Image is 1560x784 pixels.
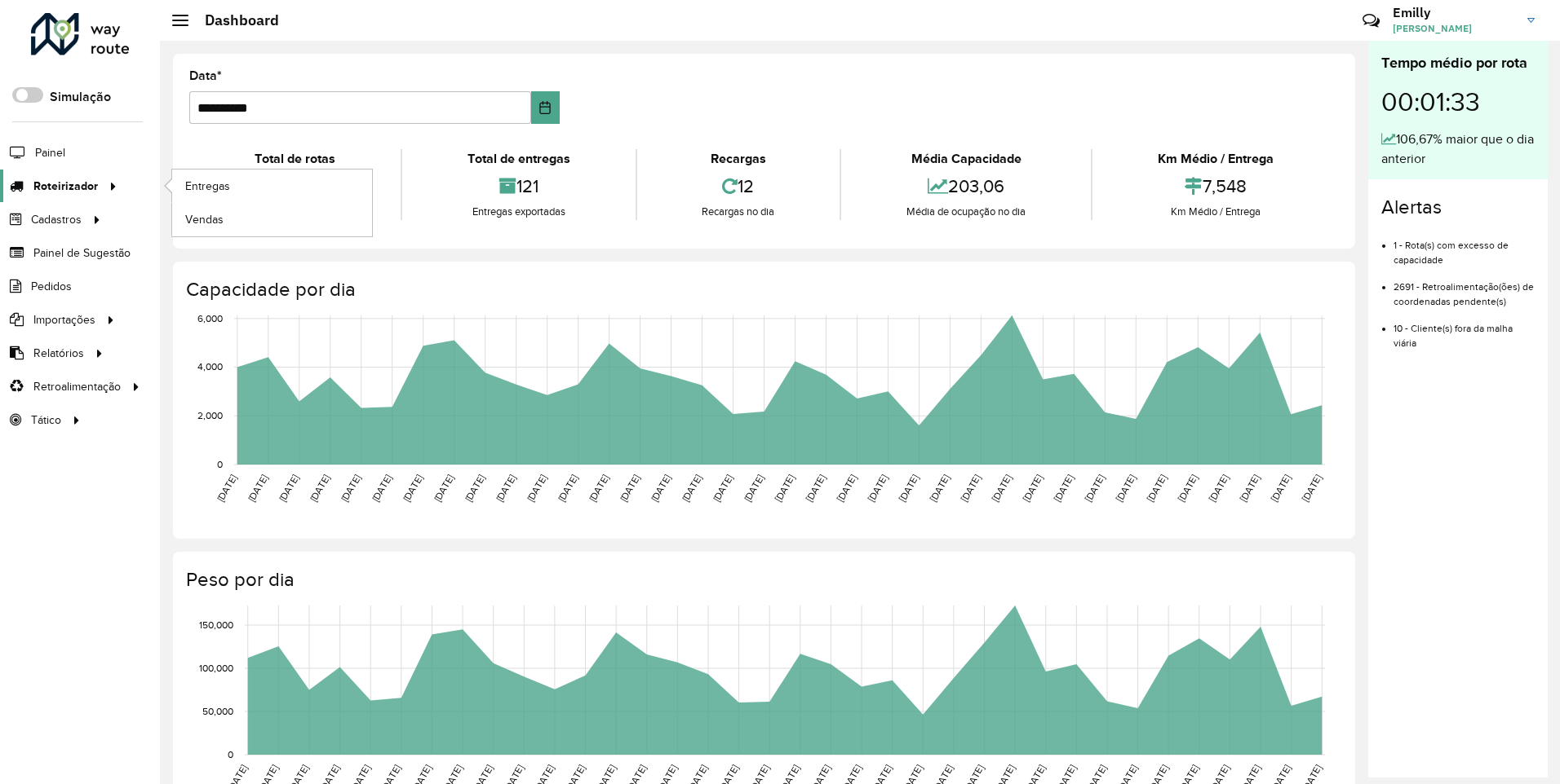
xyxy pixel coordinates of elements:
text: [DATE] [866,473,889,504]
text: [DATE] [711,473,734,504]
text: [DATE] [463,473,486,504]
text: [DATE] [959,473,982,504]
h4: Peso por dia [186,568,1339,592]
span: Tático [31,412,61,429]
text: [DATE] [401,473,424,504]
li: 10 - Cliente(s) fora da malha viária [1394,309,1535,350]
span: Entregas [185,178,230,195]
text: [DATE] [804,473,827,504]
text: 50,000 [202,706,233,716]
button: Choose Date [531,91,560,124]
text: [DATE] [1238,473,1261,504]
h4: Alertas [1381,196,1535,219]
text: [DATE] [277,473,300,504]
text: 2,000 [197,410,223,421]
label: Data [189,66,222,86]
span: Vendas [185,211,224,228]
text: 6,000 [197,313,223,324]
div: Total de entregas [406,149,632,169]
text: [DATE] [1176,473,1199,504]
span: [PERSON_NAME] [1393,21,1515,36]
text: [DATE] [680,473,703,504]
text: [DATE] [618,473,641,504]
span: Roteirizador [33,178,98,195]
text: [DATE] [246,473,269,504]
div: Recargas [641,149,836,169]
text: [DATE] [1114,473,1137,504]
div: 203,06 [845,169,1087,204]
text: [DATE] [494,473,517,504]
a: Entregas [172,170,372,202]
div: Entregas exportadas [406,204,632,220]
text: [DATE] [773,473,796,504]
h4: Capacidade por dia [186,278,1339,302]
text: [DATE] [556,473,579,504]
li: 2691 - Retroalimentação(ões) de coordenadas pendente(s) [1394,267,1535,309]
text: [DATE] [897,473,920,504]
div: 106,67% maior que o dia anterior [1381,130,1535,169]
text: [DATE] [1269,473,1292,504]
text: 150,000 [199,619,233,630]
div: 12 [641,169,836,204]
text: [DATE] [432,473,455,504]
h2: Dashboard [188,11,279,29]
text: [DATE] [835,473,858,504]
text: 4,000 [197,362,223,372]
li: 1 - Rota(s) com excesso de capacidade [1394,226,1535,267]
text: 100,000 [199,663,233,673]
text: [DATE] [587,473,610,504]
div: Km Médio / Entrega [1097,149,1335,169]
text: 0 [228,749,233,760]
span: Painel de Sugestão [33,244,131,262]
text: [DATE] [308,473,331,504]
text: [DATE] [1021,473,1044,504]
span: Pedidos [31,278,72,295]
text: [DATE] [370,473,393,504]
span: Relatórios [33,345,84,362]
div: 121 [406,169,632,204]
span: Painel [35,144,65,161]
text: [DATE] [990,473,1013,504]
span: Retroalimentação [33,378,121,395]
div: Total de rotas [193,149,397,169]
text: [DATE] [1052,473,1075,504]
div: Tempo médio por rota [1381,52,1535,74]
text: [DATE] [1300,473,1323,504]
text: [DATE] [928,473,951,504]
text: 0 [217,459,223,469]
h3: Emilly [1393,5,1515,20]
text: [DATE] [1083,473,1106,504]
text: [DATE] [649,473,672,504]
text: [DATE] [215,473,238,504]
div: 7,548 [1097,169,1335,204]
a: Contato Rápido [1354,3,1389,38]
a: Vendas [172,203,372,236]
div: Recargas no dia [641,204,836,220]
div: 00:01:33 [1381,74,1535,130]
label: Simulação [50,87,111,107]
span: Cadastros [31,211,82,228]
div: Km Médio / Entrega [1097,204,1335,220]
text: [DATE] [525,473,548,504]
text: [DATE] [742,473,765,504]
text: [DATE] [1207,473,1230,504]
span: Importações [33,311,95,328]
div: Críticas? Dúvidas? Elogios? Sugestões? Entre em contato conosco! [1168,5,1338,49]
text: [DATE] [339,473,362,504]
text: [DATE] [1145,473,1168,504]
div: Média de ocupação no dia [845,204,1087,220]
div: Média Capacidade [845,149,1087,169]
